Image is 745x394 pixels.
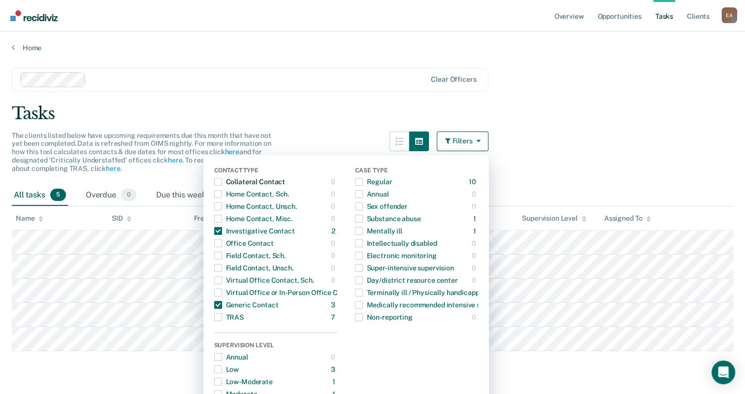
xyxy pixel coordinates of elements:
div: Virtual Office Contact, Sch. [214,272,314,288]
div: Electronic monitoring [355,248,437,263]
div: Substance abuse [355,211,421,227]
div: Annual [214,349,248,365]
div: Terminally ill / Physically handicapped [355,285,487,300]
div: 1 [473,223,478,239]
div: All tasks5 [12,185,68,206]
div: Clear officers [431,75,476,84]
div: Home Contact, Misc. [214,211,292,227]
div: Intellectually disabled [355,235,437,251]
img: Recidiviz [10,10,58,21]
div: 7 [331,309,337,325]
div: 0 [472,309,478,325]
div: Overdue0 [84,185,138,206]
div: Home Contact, Sch. [214,186,289,202]
div: Assigned To [604,214,651,223]
div: 0 [472,260,478,276]
div: 0 [331,211,337,227]
div: Sex offender [355,198,408,214]
div: 0 [472,235,478,251]
div: Field Contact, Sch. [214,248,286,263]
span: 5 [50,189,66,201]
div: Mentally ill [355,223,402,239]
div: Regular [355,174,392,190]
div: E A [721,7,737,23]
button: Filters [437,131,489,151]
div: Contact Type [214,167,337,176]
div: Non-reporting [355,309,413,325]
div: 0 [331,198,337,214]
div: Virtual Office or In-Person Office Contact [214,285,359,300]
div: Annual [355,186,389,202]
div: 0 [331,186,337,202]
div: 0 [472,198,478,214]
div: Generic Contact [214,297,279,313]
div: 0 [331,235,337,251]
div: Due this week0 [154,185,228,206]
div: 0 [331,248,337,263]
a: Home [12,43,733,52]
div: Case Type [355,167,478,176]
span: The clients listed below have upcoming requirements due this month that have not yet been complet... [12,131,271,172]
div: Name [16,214,43,223]
div: Frequency [194,214,228,223]
div: Supervision Level [214,342,337,351]
div: Super-intensive supervision [355,260,454,276]
div: Investigative Contact [214,223,295,239]
div: 2 [331,223,337,239]
div: 0 [331,349,337,365]
a: here [168,156,182,164]
a: here [106,164,120,172]
div: 10 [469,174,478,190]
div: 0 [331,174,337,190]
div: Medically recommended intensive supervision [355,297,513,313]
div: 1 [473,211,478,227]
div: Low-Moderate [214,374,273,390]
div: 3 [331,297,337,313]
div: Tasks [12,103,733,124]
div: Open Intercom Messenger [712,361,735,384]
div: Home Contact, Unsch. [214,198,297,214]
div: 1 [332,374,337,390]
div: Low [214,361,239,377]
div: 0 [472,186,478,202]
div: Day/district resource center [355,272,458,288]
div: 0 [331,260,337,276]
div: 3 [331,361,337,377]
div: Field Contact, Unsch. [214,260,293,276]
div: Supervision Level [522,214,586,223]
span: 0 [121,189,136,201]
div: 0 [331,272,337,288]
div: TRAS [214,309,244,325]
a: here [225,148,239,156]
div: Collateral Contact [214,174,285,190]
button: Profile dropdown button [721,7,737,23]
div: 0 [472,248,478,263]
div: 0 [472,272,478,288]
div: Office Contact [214,235,274,251]
div: SID [112,214,132,223]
